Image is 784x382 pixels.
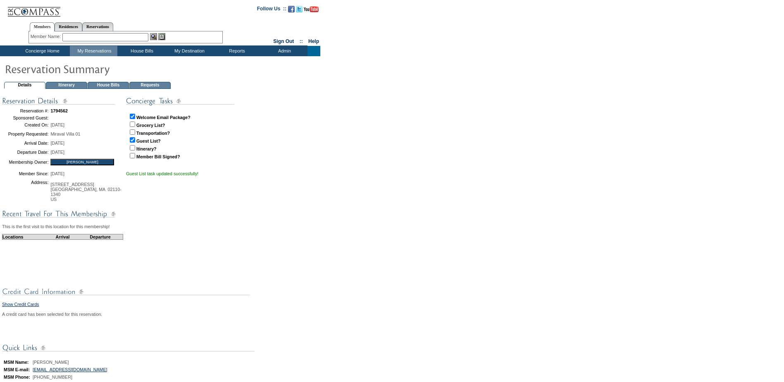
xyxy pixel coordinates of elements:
span: [STREET_ADDRESS] [GEOGRAPHIC_DATA], MA 02110-1340 US [50,182,121,202]
strong: Transportation? [136,131,170,136]
td: Locations [2,234,48,239]
td: House Bills [88,82,129,89]
img: Become our fan on Facebook [288,6,295,12]
span: [DATE] [50,171,64,176]
img: Follow us on Twitter [296,6,303,12]
td: Member Since: [2,168,48,180]
strong: Itinerary? [136,146,157,151]
td: Itinerary [46,82,87,89]
b: MSM Phone: [4,375,30,380]
a: Sign Out [273,38,294,44]
span: [PERSON_NAME] [33,360,69,365]
span: [DATE] [50,122,64,127]
td: Arrival [48,234,78,239]
td: Concierge Home [13,46,70,56]
div: Guest List task updated successfully! [126,171,253,176]
td: Admin [260,46,307,56]
img: subTtlConTasks.gif [126,96,234,106]
a: Become our fan on Facebook [288,8,295,13]
strong: Package? [170,115,191,120]
img: subTtlCreditCard.gif [2,286,250,297]
td: Reservation #: [2,106,48,115]
b: MSM E-mail: [4,367,30,372]
td: Details [4,82,45,89]
span: This is the first visit to this location for this membership! [2,224,110,229]
td: Requests [129,82,171,89]
td: My Reservations [70,46,117,56]
td: Reports [212,46,260,56]
span: [DATE] [50,141,64,146]
strong: Guest List? [136,138,161,143]
a: Reservations [82,22,113,31]
span: 1794562 [50,108,68,113]
td: Address: [2,180,48,204]
img: Reservations [158,33,165,40]
td: Membership Owner: [2,157,48,168]
strong: Grocery List? [136,123,165,128]
span: [PHONE_NUMBER] [33,375,72,380]
td: Property Requested: [2,129,48,138]
a: Residences [55,22,82,31]
a: Follow us on Twitter [296,8,303,13]
img: Subscribe to our YouTube Channel [304,6,319,12]
td: Arrival Date: [2,138,48,148]
input: [PERSON_NAME] [50,159,114,165]
strong: Welcome Email [136,115,169,120]
a: Subscribe to our YouTube Channel [304,8,319,13]
a: Show Credit Cards [2,302,39,307]
div: Member Name: [31,33,62,40]
span: Miraval Villa 01 [50,131,80,136]
img: subTtlConRecTravel.gif [2,209,116,219]
a: Members [30,22,55,31]
td: Departure [78,234,123,239]
img: View [150,33,157,40]
div: A credit card has been selected for this reservation. [2,312,253,317]
strong: Member Bill Signed? [136,154,180,159]
a: Help [308,38,319,44]
span: :: [300,38,303,44]
td: Follow Us :: [257,5,286,15]
img: subTtlConQuickLinks.gif [2,343,255,353]
img: subTtlConResDetails.gif [2,96,116,106]
td: House Bills [117,46,165,56]
td: Departure Date: [2,148,48,157]
td: Sponsored Guest: [2,115,48,120]
span: [DATE] [50,150,64,155]
td: Created On: [2,120,48,129]
a: [EMAIL_ADDRESS][DOMAIN_NAME] [33,367,107,372]
img: pgTtlResSummary.gif [5,60,170,77]
td: My Destination [165,46,212,56]
b: MSM Name: [4,360,29,365]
